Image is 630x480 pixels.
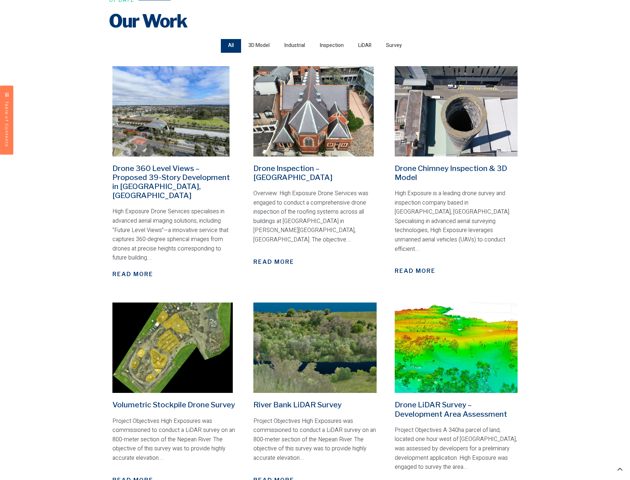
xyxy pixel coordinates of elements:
p: Project Objectives High Exposures was commissioned to conduct a LiDAR survey on an 800-meter sect... [253,417,377,463]
a: River Bank LiDAR Survey [253,400,342,409]
span: Industrial [284,41,305,51]
div: High Exposure Drone Services specialises in advanced aerial imaging solutions, including “Future ... [112,207,236,263]
p: Overview: High Exposure Drone Services was engaged to conduct a comprehensive drone inspection of... [253,189,377,245]
a: Drone Chimney Inspection & 3D Model [395,164,507,182]
a: Drone Inspection – [GEOGRAPHIC_DATA] [253,164,333,182]
p: Project Objectives A 340ha parcel of land, located one hour west of [GEOGRAPHIC_DATA], was assess... [395,426,518,472]
span: LiDAR [358,41,372,51]
a: Read More [395,267,436,275]
a: Volumetric Stockpile Drone Survey [112,400,235,409]
a: Drone 360 Level Views – Proposed 39-Story Development in [GEOGRAPHIC_DATA], [GEOGRAPHIC_DATA] [112,164,230,200]
span: All [228,41,234,51]
p: High Exposure is a leading drone survey and inspection company based in [GEOGRAPHIC_DATA], [GEOGR... [395,189,518,254]
img: drone-stockpile-survey [112,303,233,393]
a: Read More [112,270,153,279]
a: Drone LiDAR Survey – Development Area Assessment [395,400,507,418]
a: Read More [253,258,294,266]
span: 3D Model [248,41,270,51]
span: Table of Contents [4,101,9,147]
span: Survey [386,41,402,51]
span: Inspection [320,41,344,51]
p: Project Objectives High Exposures was commissioned to conduct a LiDAR survey on an 800-meter sect... [112,417,236,463]
h2: Our Work [109,10,522,32]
